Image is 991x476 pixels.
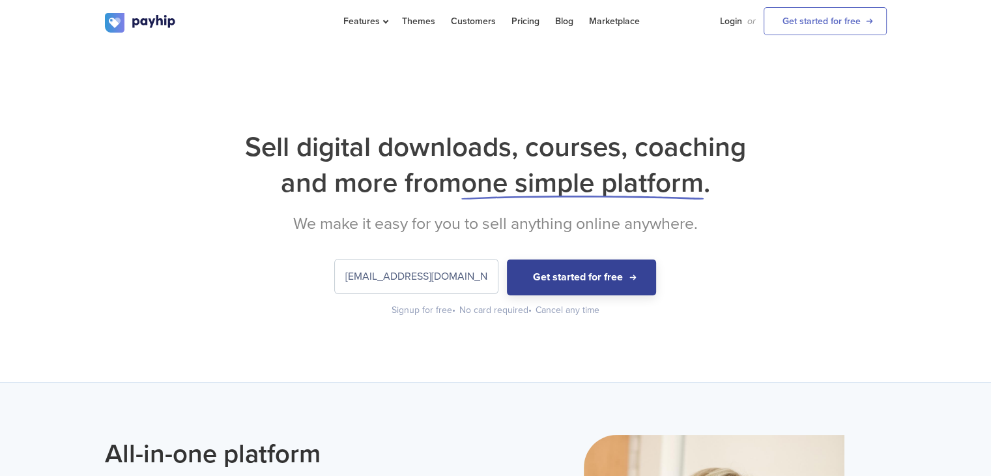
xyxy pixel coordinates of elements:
span: one simple platform [461,166,704,200]
span: • [528,305,532,316]
button: Get started for free [507,260,656,295]
div: Signup for free [392,304,457,317]
span: Features [343,16,386,27]
h1: Sell digital downloads, courses, coaching and more from [105,129,887,201]
h2: We make it easy for you to sell anything online anywhere. [105,214,887,233]
h2: All-in-one platform [105,435,486,473]
div: No card required [459,304,533,317]
span: . [704,166,710,200]
img: logo.svg [105,13,177,33]
a: Get started for free [764,7,887,35]
span: • [452,305,455,316]
input: Enter your email address [335,260,498,293]
div: Cancel any time [536,304,599,317]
